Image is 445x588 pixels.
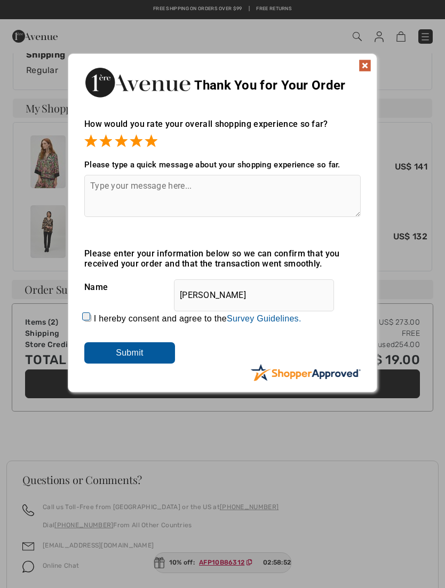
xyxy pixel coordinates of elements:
label: I hereby consent and agree to the [94,314,301,324]
img: x [359,59,371,72]
span: Thank You for Your Order [194,78,345,93]
div: Please type a quick message about your shopping experience so far. [84,160,361,170]
div: Name [84,274,361,301]
input: Submit [84,342,175,364]
div: How would you rate your overall shopping experience so far? [84,108,361,149]
a: Survey Guidelines. [227,314,301,323]
div: Please enter your information below so we can confirm that you received your order and that the t... [84,248,361,269]
img: Thank You for Your Order [84,65,191,100]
